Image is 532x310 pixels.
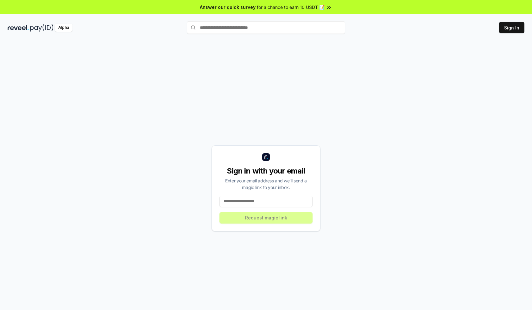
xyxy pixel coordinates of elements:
[219,166,313,176] div: Sign in with your email
[219,177,313,191] div: Enter your email address and we’ll send a magic link to your inbox.
[257,4,325,10] span: for a chance to earn 10 USDT 📝
[262,153,270,161] img: logo_small
[200,4,256,10] span: Answer our quick survey
[30,24,54,32] img: pay_id
[55,24,73,32] div: Alpha
[499,22,524,33] button: Sign In
[8,24,29,32] img: reveel_dark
